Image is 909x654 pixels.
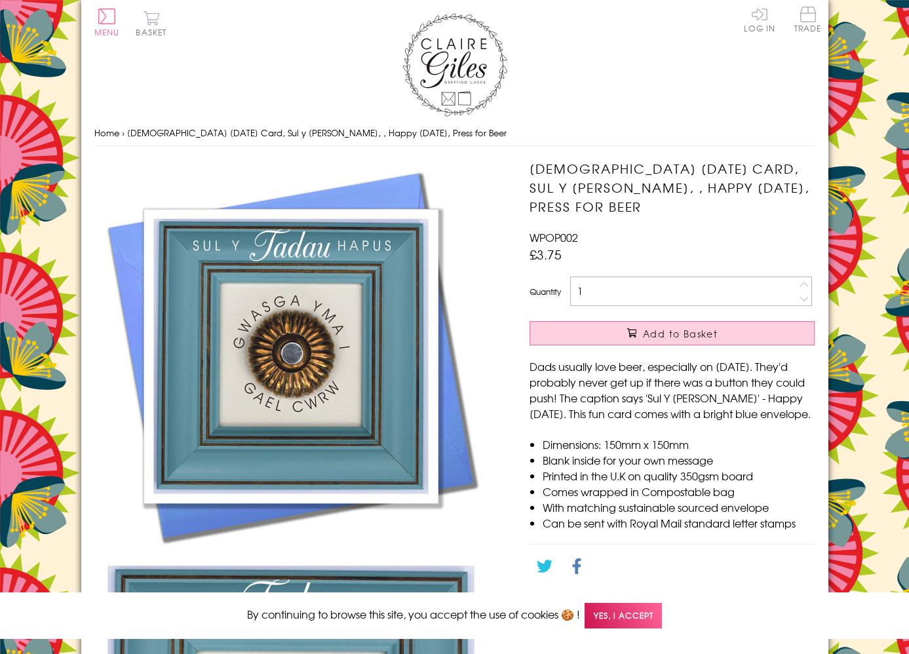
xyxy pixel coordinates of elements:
[543,436,815,452] li: Dimensions: 150mm x 150mm
[134,10,170,36] button: Basket
[530,286,561,298] label: Quantity
[794,7,822,32] span: Trade
[122,126,125,139] span: ›
[543,499,815,515] li: With matching sustainable sourced envelope
[543,515,815,531] li: Can be sent with Royal Mail standard letter stamps
[643,327,718,340] span: Add to Basket
[530,159,815,216] h1: [DEMOGRAPHIC_DATA] [DATE] Card, Sul y [PERSON_NAME], , Happy [DATE], Press for Beer
[543,484,815,499] li: Comes wrapped in Compostable bag
[530,358,815,421] p: Dads usually love beer, especially on [DATE]. They'd probably never get up if there was a button ...
[585,603,662,628] span: Yes, I accept
[794,7,822,35] a: Trade
[94,26,120,38] span: Menu
[530,229,578,245] span: WPOP002
[402,13,507,117] img: Claire Giles Greetings Cards
[127,126,507,139] span: [DEMOGRAPHIC_DATA] [DATE] Card, Sul y [PERSON_NAME], , Happy [DATE], Press for Beer
[543,452,815,468] li: Blank inside for your own message
[94,9,120,36] button: Menu
[543,468,815,484] li: Printed in the U.K on quality 350gsm board
[530,321,815,345] button: Add to Basket
[94,159,488,552] img: Welsh Father's Day Card, Sul y Tadau Hapus, , Happy Father's Day, Press for Beer
[530,245,562,263] span: £3.75
[744,7,775,32] a: Log In
[94,126,119,139] a: Home
[94,120,815,147] nav: breadcrumbs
